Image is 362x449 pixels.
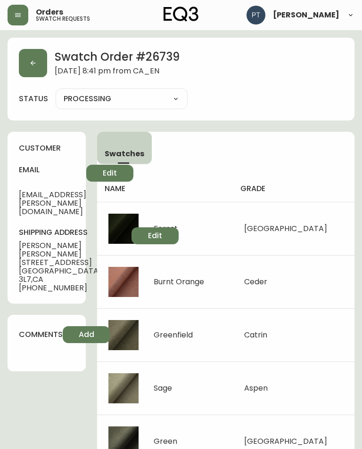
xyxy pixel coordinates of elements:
[164,7,198,22] img: logo
[244,383,268,393] span: Aspen
[19,191,86,216] span: [EMAIL_ADDRESS][PERSON_NAME][DOMAIN_NAME]
[103,168,117,178] span: Edit
[63,326,110,343] button: Add
[244,223,327,234] span: [GEOGRAPHIC_DATA]
[154,437,177,446] div: Green
[154,224,178,233] div: Forest
[19,258,132,267] span: [STREET_ADDRESS]
[108,267,139,297] img: facb86bb-c101-4a37-b6fb-4b2440613708.jpg-thumb.jpg
[244,436,327,447] span: [GEOGRAPHIC_DATA]
[79,329,94,340] span: Add
[19,284,132,292] span: [PHONE_NUMBER]
[105,184,225,194] h4: name
[108,214,139,244] img: fee8a3a7-2764-49e5-8929-95956e1a34ac.jpg-thumb.jpg
[36,16,90,22] h5: swatch requests
[154,384,172,393] div: Sage
[148,231,162,241] span: Edit
[36,8,63,16] span: Orders
[154,278,204,286] div: Burnt Orange
[19,143,74,153] h4: customer
[19,329,63,340] h4: comments
[105,149,144,159] span: Swatches
[240,184,347,194] h4: grade
[154,331,193,339] div: Greenfield
[244,276,267,287] span: Ceder
[19,94,48,104] label: status
[108,373,139,403] img: 03dc693d-24cc-4028-be34-0a6af2915d4f.jpg-thumb.jpg
[86,165,133,182] button: Edit
[19,267,132,284] span: [GEOGRAPHIC_DATA] , ON , M6E 3L7 , CA
[19,241,132,258] span: [PERSON_NAME] [PERSON_NAME]
[55,67,180,77] span: [DATE] 8:41 pm from CA_EN
[132,227,179,244] button: Edit
[19,227,132,238] h4: shipping address
[273,11,339,19] span: [PERSON_NAME]
[108,320,139,350] img: 88b54baa-ecaa-4e39-9004-49054d59e93b.jpg-thumb.jpg
[55,49,180,67] h2: Swatch Order # 26739
[244,329,267,340] span: Catrin
[19,165,86,175] h4: email
[247,6,265,24] img: 986dcd8e1aab7847125929f325458823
